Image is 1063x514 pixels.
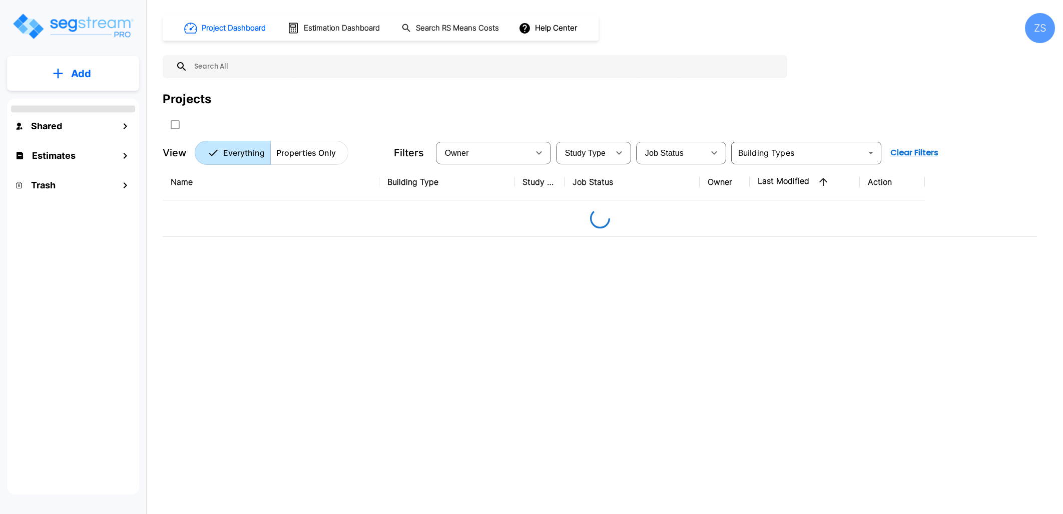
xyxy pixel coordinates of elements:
div: Select [638,139,704,167]
button: Search RS Means Costs [397,19,504,38]
h1: Trash [31,178,56,192]
h1: Project Dashboard [202,23,266,34]
p: Properties Only [276,147,336,159]
button: Properties Only [270,141,348,165]
input: Building Types [734,146,862,160]
button: Everything [195,141,271,165]
p: Filters [394,145,424,160]
span: Owner [445,149,469,157]
span: Job Status [645,149,684,157]
h1: Estimation Dashboard [304,23,380,34]
h1: Estimates [32,149,76,162]
h1: Shared [31,119,62,133]
button: Add [7,59,139,88]
button: Help Center [516,19,581,38]
button: Open [864,146,878,160]
button: SelectAll [165,115,185,135]
th: Last Modified [750,164,860,200]
p: View [163,145,187,160]
h1: Search RS Means Costs [416,23,499,34]
img: Logo [12,12,134,41]
th: Study Type [514,164,565,200]
div: ZS [1025,13,1055,43]
p: Everything [223,147,265,159]
button: Project Dashboard [180,17,271,39]
th: Building Type [379,164,514,200]
th: Action [860,164,925,200]
th: Owner [700,164,750,200]
button: Estimation Dashboard [283,18,385,39]
p: Add [71,66,91,81]
input: Search All [188,55,782,78]
button: Clear Filters [886,143,942,163]
div: Platform [195,141,348,165]
span: Study Type [565,149,606,157]
th: Name [163,164,379,200]
div: Select [438,139,529,167]
th: Job Status [565,164,700,200]
div: Projects [163,90,211,108]
div: Select [558,139,609,167]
